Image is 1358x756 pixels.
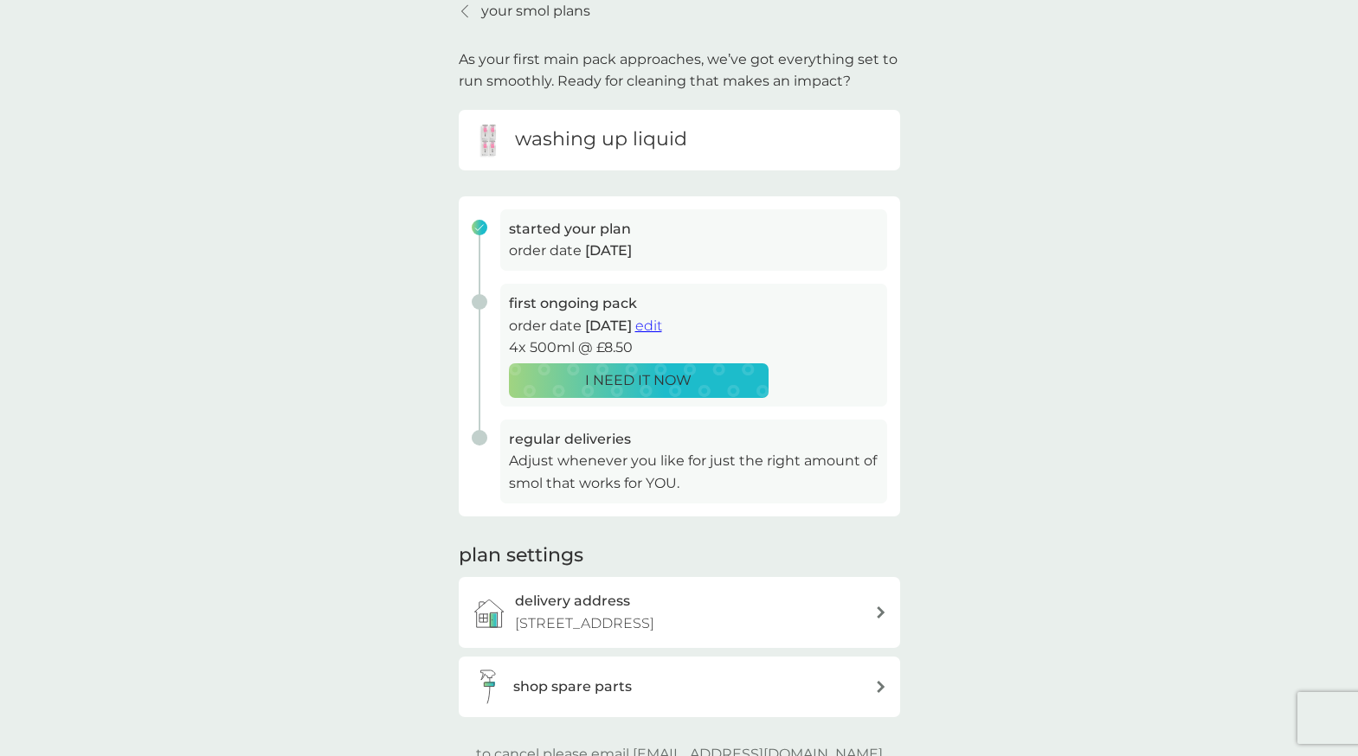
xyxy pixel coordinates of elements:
button: shop spare parts [459,657,900,717]
h3: shop spare parts [513,676,632,698]
h3: delivery address [515,590,630,612]
button: edit [635,315,662,337]
p: As your first main pack approaches, we’ve got everything set to run smoothly. Ready for cleaning ... [459,48,900,93]
h3: regular deliveries [509,428,879,451]
h2: plan settings [459,542,583,569]
span: [DATE] [585,242,632,259]
h6: washing up liquid [515,126,687,153]
span: [DATE] [585,317,632,334]
h3: first ongoing pack [509,292,879,315]
h3: started your plan [509,218,879,240]
p: order date [509,240,879,262]
span: edit [635,317,662,334]
button: I NEED IT NOW [509,363,769,398]
a: delivery address[STREET_ADDRESS] [459,577,900,647]
p: I NEED IT NOW [585,369,692,392]
p: order date [509,315,879,337]
img: washing up liquid [472,123,506,157]
p: [STREET_ADDRESS] [515,612,654,635]
p: 4x 500ml @ £8.50 [509,336,879,359]
p: Adjust whenever you like for just the right amount of smol that works for YOU. [509,450,879,494]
